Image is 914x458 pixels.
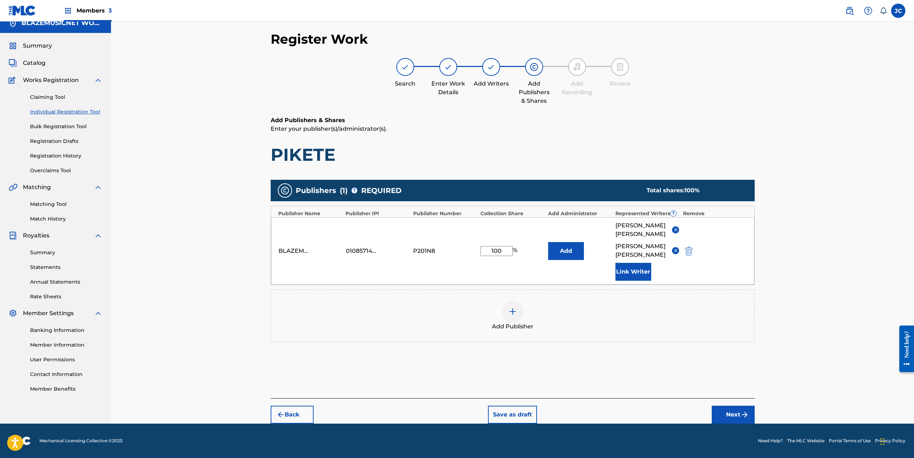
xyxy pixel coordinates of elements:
[673,248,678,253] img: remove-from-list-button
[30,385,102,393] a: Member Benefits
[488,406,537,424] button: Save as draft
[39,438,122,444] span: Mechanical Licensing Collective © 2025
[9,42,17,50] img: Summary
[94,76,102,85] img: expand
[30,356,102,363] a: User Permissions
[9,19,17,28] img: Accounts
[23,76,79,85] span: Works Registration
[615,263,651,281] button: Link Writer
[361,185,402,196] span: REQUIRED
[345,210,410,217] div: Publisher IPI
[352,188,357,193] span: ?
[842,4,857,18] a: Public Search
[492,322,533,331] span: Add Publisher
[787,438,824,444] a: The MLC Website
[9,437,31,445] img: logo
[647,186,740,195] div: Total shares:
[548,210,612,217] div: Add Administrator
[94,231,102,240] img: expand
[30,249,102,256] a: Summary
[108,7,112,14] span: 3
[845,6,854,15] img: search
[878,424,914,458] iframe: Chat Widget
[23,59,45,67] span: Catalog
[516,79,552,105] div: Add Publishers & Shares
[271,144,755,165] h1: PIKETE
[401,63,410,71] img: step indicator icon for Search
[276,410,285,419] img: 7ee5dd4eb1f8a8e3ef2f.svg
[430,79,466,97] div: Enter Work Details
[875,438,905,444] a: Privacy Policy
[758,438,783,444] a: Need Help?
[30,93,102,101] a: Claiming Tool
[94,183,102,192] img: expand
[513,246,519,256] span: %
[861,4,875,18] div: Help
[21,19,102,27] h5: BLAZEMUSICNET WORLDWIDE
[340,185,348,196] span: ( 1 )
[685,247,693,255] img: 12a2ab48e56ec057fbd8.svg
[473,79,509,88] div: Add Writers
[573,63,581,71] img: step indicator icon for Add Recording
[9,309,17,318] img: Member Settings
[281,186,289,195] img: publishers
[94,309,102,318] img: expand
[271,116,755,125] h6: Add Publishers & Shares
[23,231,49,240] span: Royalties
[673,227,678,232] img: remove-from-list-button
[712,406,755,424] button: Next
[740,410,749,419] img: f7272a7cc735f4ea7f67.svg
[271,125,755,133] p: Enter your publisher(s)/administrator(s).
[23,183,51,192] span: Matching
[387,79,423,88] div: Search
[30,167,102,174] a: Overclaims Tool
[685,187,700,194] span: 100 %
[829,438,871,444] a: Portal Terms of Use
[9,183,18,192] img: Matching
[9,231,17,240] img: Royalties
[77,6,112,15] span: Members
[9,76,18,85] img: Works Registration
[864,6,872,15] img: help
[30,327,102,334] a: Banking Information
[880,431,885,452] div: Drag
[9,59,45,67] a: CatalogCatalog
[530,63,538,71] img: step indicator icon for Add Publishers & Shares
[615,221,667,238] span: [PERSON_NAME] [PERSON_NAME]
[559,79,595,97] div: Add Recording
[30,293,102,300] a: Rate Sheets
[508,307,517,316] img: add
[891,4,905,18] div: User Menu
[64,6,72,15] img: Top Rightsholders
[30,215,102,223] a: Match History
[602,79,638,88] div: Review
[9,59,17,67] img: Catalog
[30,201,102,208] a: Matching Tool
[30,152,102,160] a: Registration History
[615,242,667,259] span: [PERSON_NAME] [PERSON_NAME]
[413,210,477,217] div: Publisher Number
[30,371,102,378] a: Contact Information
[30,341,102,349] a: Member Information
[30,278,102,286] a: Annual Statements
[30,264,102,271] a: Statements
[548,242,584,260] button: Add
[23,309,74,318] span: Member Settings
[615,210,680,217] div: Represented Writers
[880,7,887,14] div: Notifications
[9,5,36,16] img: MLC Logo
[278,210,342,217] div: Publisher Name
[271,31,368,47] h2: Register Work
[296,185,336,196] span: Publishers
[480,210,545,217] div: Collection Share
[30,108,102,116] a: Individual Registration Tool
[487,63,495,71] img: step indicator icon for Add Writers
[9,42,52,50] a: SummarySummary
[23,42,52,50] span: Summary
[444,63,453,71] img: step indicator icon for Enter Work Details
[271,406,314,424] button: Back
[671,211,676,216] span: ?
